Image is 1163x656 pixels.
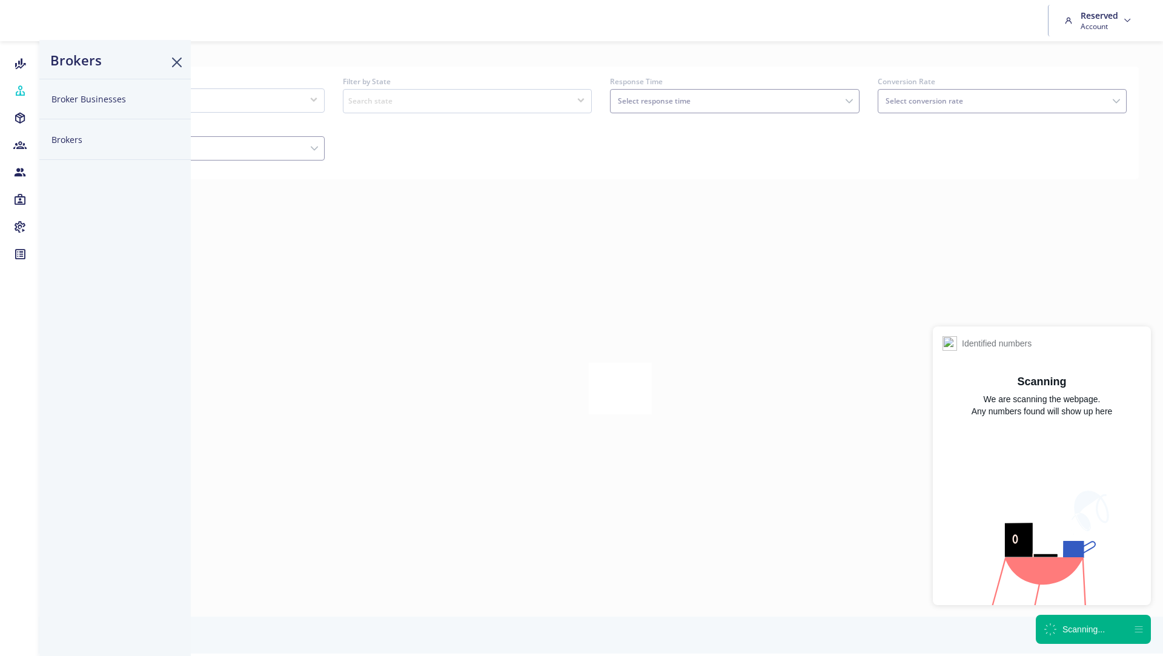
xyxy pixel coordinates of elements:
[39,119,191,160] button: Brokers
[50,52,102,68] h3: Brokers
[10,8,48,33] img: brand-logo.ec75409.png
[1081,21,1118,31] span: Account
[39,79,191,119] button: Broker Businesses
[1061,5,1138,36] a: Reserved Account
[1081,10,1118,21] h6: Reserved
